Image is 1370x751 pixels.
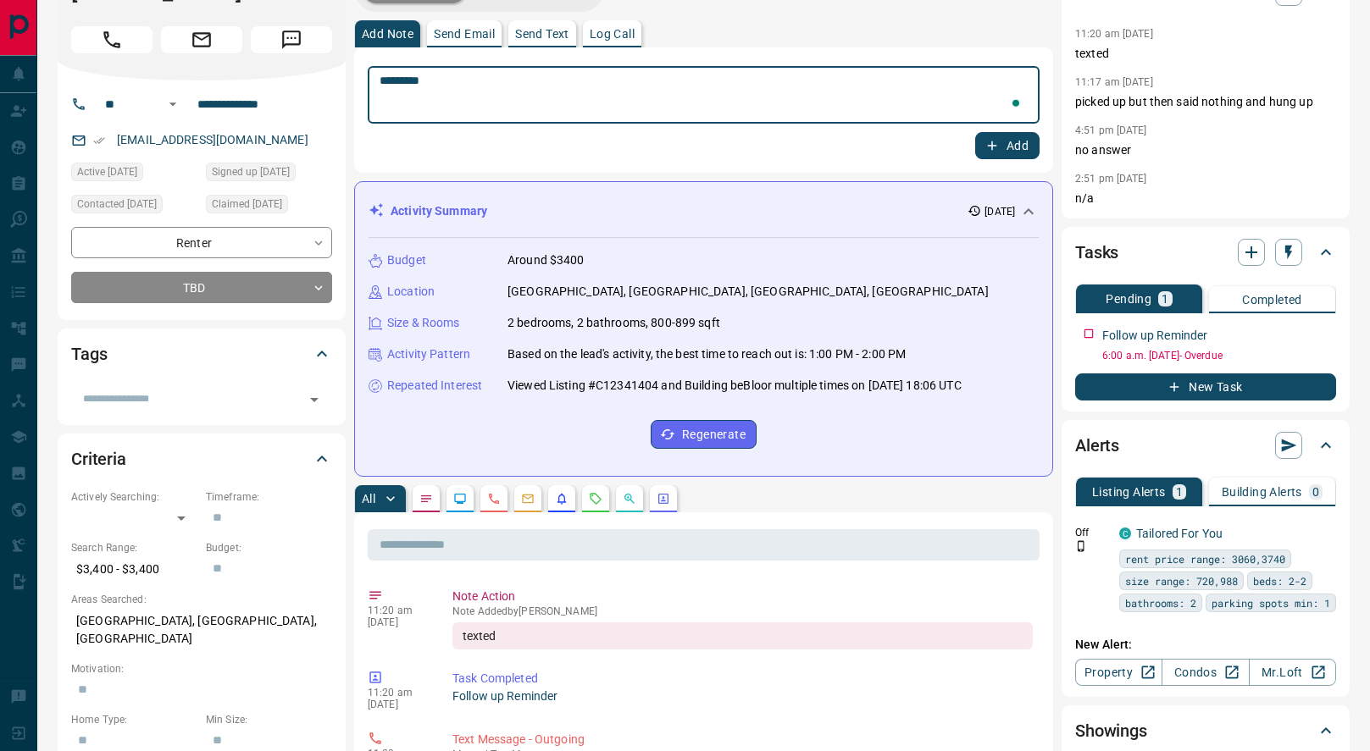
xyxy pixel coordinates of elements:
textarea: To enrich screen reader interactions, please activate Accessibility in Grammarly extension settings [380,74,1028,117]
p: Size & Rooms [387,314,460,332]
p: [GEOGRAPHIC_DATA], [GEOGRAPHIC_DATA], [GEOGRAPHIC_DATA] [71,607,332,653]
div: Mon Aug 25 2025 [206,163,332,186]
p: Listing Alerts [1092,486,1166,498]
div: Tasks [1075,232,1336,273]
span: Email [161,26,242,53]
h2: Tasks [1075,239,1118,266]
p: Follow up Reminder [452,687,1033,705]
svg: Emails [521,492,535,505]
p: Actively Searching: [71,489,197,505]
div: Tue Sep 09 2025 [71,195,197,218]
p: 11:17 am [DATE] [1075,76,1153,88]
svg: Agent Actions [657,492,670,505]
span: Claimed [DATE] [212,196,282,213]
p: Home Type: [71,712,197,727]
p: 6:00 a.m. [DATE] - Overdue [1102,348,1336,363]
p: New Alert: [1075,636,1336,654]
p: Budget [387,251,426,269]
p: 2 bedrooms, 2 bathrooms, 800-899 sqft [508,314,720,332]
a: Mr.Loft [1249,659,1336,686]
p: Task Completed [452,670,1033,687]
p: Motivation: [71,661,332,676]
a: Tailored For You [1136,527,1223,540]
p: Repeated Interest [387,377,482,395]
p: texted [1075,45,1336,63]
p: Send Text [515,28,569,40]
p: Viewed Listing #C12341404 and Building beBloor multiple times on [DATE] 18:06 UTC [508,377,962,395]
a: Condos [1162,659,1249,686]
p: [DATE] [985,204,1015,219]
p: 4:51 pm [DATE] [1075,124,1147,136]
span: parking spots min: 1 [1212,594,1330,611]
p: [GEOGRAPHIC_DATA], [GEOGRAPHIC_DATA], [GEOGRAPHIC_DATA], [GEOGRAPHIC_DATA] [508,283,989,301]
h2: Alerts [1075,432,1119,459]
p: Activity Pattern [387,345,470,363]
svg: Calls [487,492,501,505]
button: Open [302,388,326,411]
p: 11:20 am [368,687,427,699]
p: 0 [1312,486,1319,498]
p: no answer [1075,141,1336,159]
div: Tags [71,334,332,374]
svg: Email Verified [93,135,105,146]
p: Budget: [206,540,332,555]
p: Log Call [590,28,635,40]
div: condos.ca [1119,527,1131,539]
p: [DATE] [368,616,427,628]
div: Showings [1075,710,1336,751]
svg: Requests [589,492,602,505]
a: Property [1075,659,1162,686]
p: n/a [1075,190,1336,207]
div: Mon Aug 25 2025 [206,195,332,218]
p: Around $3400 [508,251,585,269]
p: $3,400 - $3,400 [71,555,197,583]
div: Alerts [1075,425,1336,466]
p: Add Note [362,28,413,40]
p: 2:51 pm [DATE] [1075,173,1147,185]
div: Mon Aug 25 2025 [71,163,197,186]
span: size range: 720,988 [1125,572,1238,589]
p: Timeframe: [206,489,332,505]
p: Areas Searched: [71,592,332,607]
span: Contacted [DATE] [77,196,157,213]
p: Note Added by [PERSON_NAME] [452,605,1033,617]
p: Building Alerts [1222,486,1302,498]
p: 1 [1162,293,1168,305]
span: Active [DATE] [77,163,137,180]
span: Signed up [DATE] [212,163,290,180]
p: Based on the lead's activity, the best time to reach out is: 1:00 PM - 2:00 PM [508,345,906,363]
button: Open [163,94,183,114]
div: Activity Summary[DATE] [369,196,1039,227]
svg: Notes [419,492,433,505]
span: Message [251,26,332,53]
h2: Tags [71,340,107,367]
svg: Lead Browsing Activity [453,492,467,505]
svg: Listing Alerts [555,492,569,505]
p: picked up but then said nothing and hung up [1075,93,1336,111]
div: TBD [71,272,332,303]
a: [EMAIL_ADDRESS][DOMAIN_NAME] [117,133,308,146]
div: texted [452,622,1033,649]
button: Add [975,132,1040,159]
p: Location [387,283,435,301]
h2: Criteria [71,445,126,472]
p: 11:20 am [368,605,427,616]
p: [DATE] [368,699,427,710]
p: Activity Summary [391,202,487,220]
p: 11:20 am [DATE] [1075,28,1153,40]
p: Follow up Reminder [1102,327,1207,345]
button: Regenerate [651,420,757,449]
div: Renter [71,227,332,258]
p: 1 [1176,486,1183,498]
p: Send Email [434,28,495,40]
div: Criteria [71,439,332,479]
svg: Opportunities [623,492,636,505]
p: Off [1075,525,1109,540]
svg: Push Notification Only [1075,540,1087,552]
p: Search Range: [71,540,197,555]
p: Text Message - Outgoing [452,731,1033,748]
h2: Showings [1075,717,1147,744]
span: rent price range: 3060,3740 [1125,550,1285,567]
button: New Task [1075,373,1336,400]
span: Call [71,26,153,53]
